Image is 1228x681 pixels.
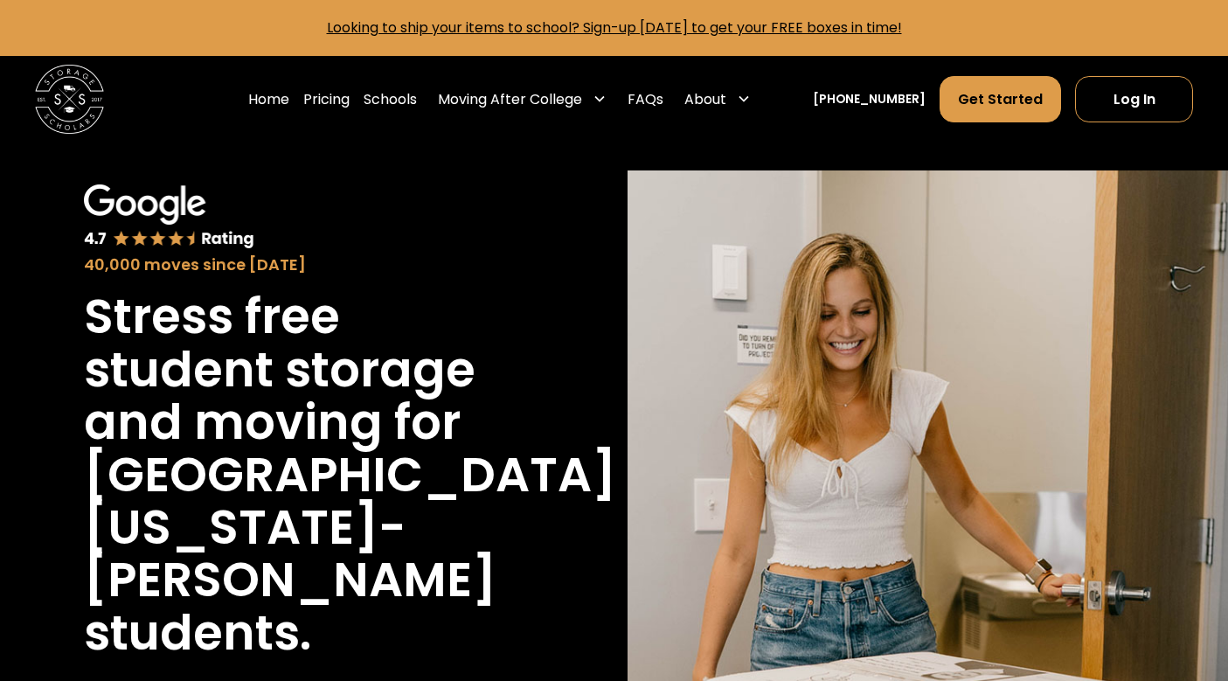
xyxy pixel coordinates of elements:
[628,75,663,124] a: FAQs
[248,75,289,124] a: Home
[431,75,614,124] div: Moving After College
[327,17,902,38] a: Looking to ship your items to school? Sign-up [DATE] to get your FREE boxes in time!
[684,89,726,110] div: About
[84,607,311,659] h1: students.
[84,290,516,448] h1: Stress free student storage and moving for
[940,76,1061,123] a: Get Started
[84,448,616,607] h1: [GEOGRAPHIC_DATA][US_STATE]-[PERSON_NAME]
[84,254,516,277] div: 40,000 moves since [DATE]
[813,90,926,108] a: [PHONE_NUMBER]
[1075,76,1193,123] a: Log In
[677,75,758,124] div: About
[364,75,417,124] a: Schools
[303,75,350,124] a: Pricing
[84,184,254,250] img: Google 4.7 star rating
[438,89,582,110] div: Moving After College
[35,65,105,135] img: Storage Scholars main logo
